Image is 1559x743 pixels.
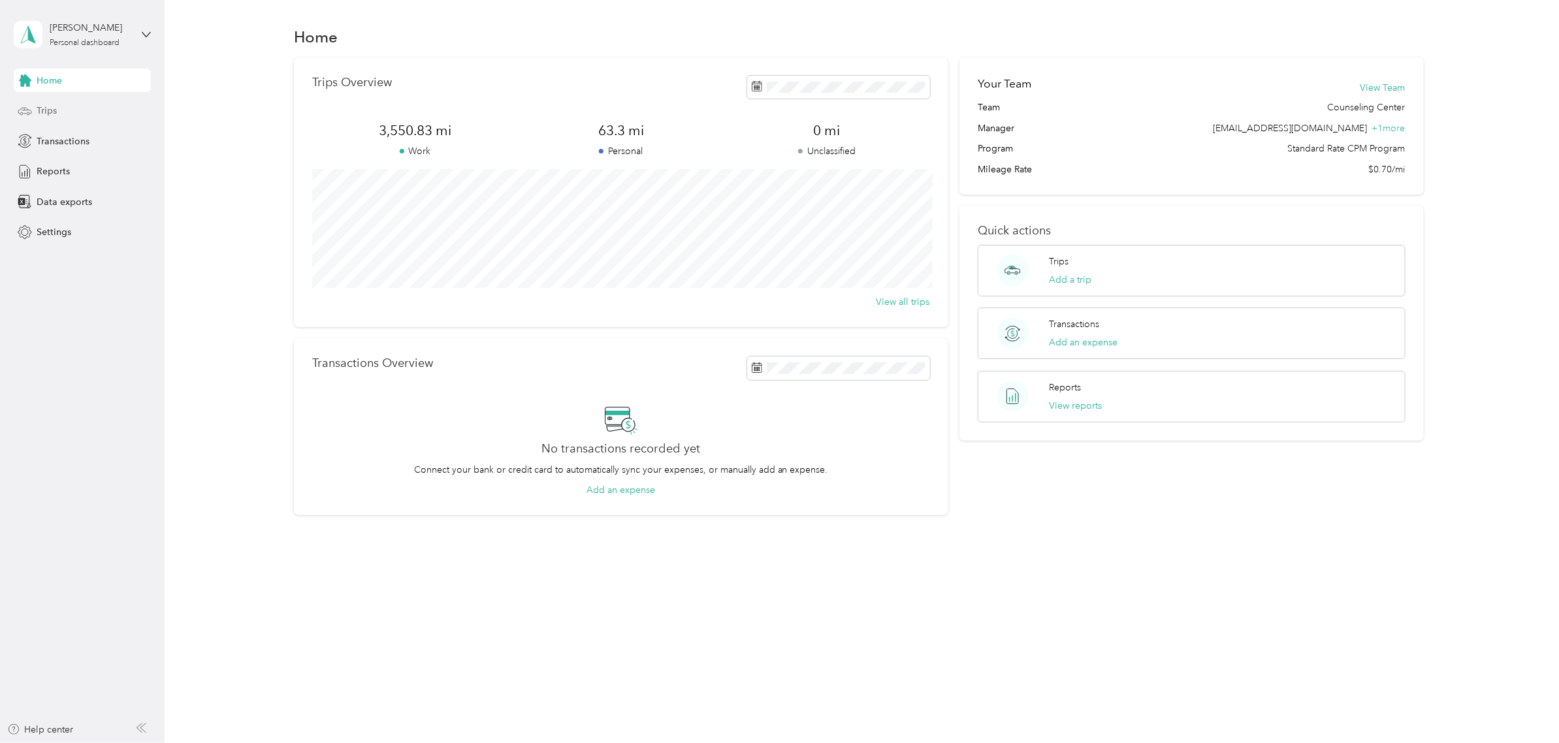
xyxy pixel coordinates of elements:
p: Unclassified [724,144,929,158]
button: View all trips [876,295,930,309]
h2: Your Team [978,76,1031,92]
button: View Team [1360,81,1406,95]
span: Mileage Rate [978,163,1032,176]
p: Personal [518,144,724,158]
p: Transactions Overview [312,356,433,370]
span: [EMAIL_ADDRESS][DOMAIN_NAME] [1213,123,1368,134]
span: Transactions [37,134,89,148]
button: Add a trip [1050,273,1092,287]
p: Work [312,144,518,158]
p: Reports [1050,381,1082,394]
p: Transactions [1050,317,1100,331]
span: Counseling Center [1328,101,1406,114]
span: Program [978,142,1013,155]
button: Add an expense [1050,336,1118,349]
button: Help center [7,723,74,736]
span: Home [37,74,62,87]
p: Connect your bank or credit card to automatically sync your expenses, or manually add an expense. [414,463,828,477]
h1: Home [294,30,338,44]
h2: No transactions recorded yet [541,442,700,456]
span: 0 mi [724,121,929,140]
p: Quick actions [978,224,1405,238]
span: $0.70/mi [1369,163,1406,176]
button: Add an expense [587,483,655,497]
span: Data exports [37,195,92,209]
span: Reports [37,165,70,178]
iframe: Everlance-gr Chat Button Frame [1486,670,1559,743]
span: 63.3 mi [518,121,724,140]
button: View reports [1050,399,1102,413]
span: Manager [978,121,1014,135]
div: [PERSON_NAME] [50,21,131,35]
div: Personal dashboard [50,39,120,47]
span: Trips [37,104,57,118]
span: Team [978,101,1000,114]
span: + 1 more [1372,123,1406,134]
p: Trips Overview [312,76,392,89]
p: Trips [1050,255,1069,268]
span: Settings [37,225,71,239]
span: 3,550.83 mi [312,121,518,140]
span: Standard Rate CPM Program [1288,142,1406,155]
